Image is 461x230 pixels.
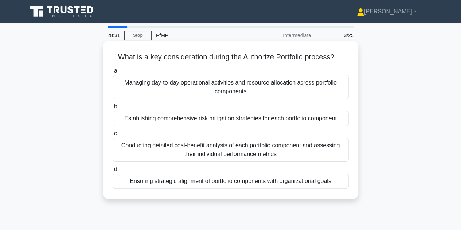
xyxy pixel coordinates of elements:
div: 3/25 [316,28,358,43]
div: Ensuring strategic alignment of portfolio components with organizational goals [113,174,349,189]
div: Managing day-to-day operational activities and resource allocation across portfolio components [113,75,349,99]
span: b. [114,103,119,109]
span: a. [114,67,119,74]
div: 28:31 [103,28,124,43]
a: [PERSON_NAME] [339,4,434,19]
div: PfMP [152,28,252,43]
div: Establishing comprehensive risk mitigation strategies for each portfolio component [113,111,349,126]
span: d. [114,166,119,172]
div: Conducting detailed cost-benefit analysis of each portfolio component and assessing their individ... [113,138,349,162]
span: c. [114,130,118,136]
div: Intermediate [252,28,316,43]
a: Stop [124,31,152,40]
h5: What is a key consideration during the Authorize Portfolio process? [112,52,349,62]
